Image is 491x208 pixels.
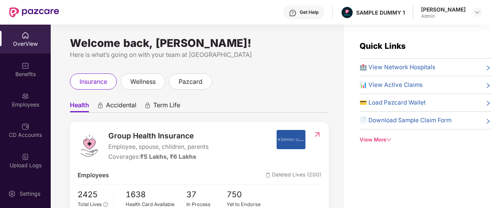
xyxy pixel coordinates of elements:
[70,50,329,60] div: Here is what’s going on with your team at [GEOGRAPHIC_DATA]
[106,101,136,112] span: Accidental
[22,32,29,39] img: svg+xml;base64,PHN2ZyBpZD0iSG9tZSIgeG1sbnM9Imh0dHA6Ly93d3cudzMub3JnLzIwMDAvc3ZnIiB3aWR0aD0iMjAiIG...
[108,142,209,151] span: Employee, spouse, children, parents
[153,101,180,112] span: Term Life
[265,173,270,178] img: deleteIcon
[140,153,196,160] span: ₹5 Lakhs, ₹6 Lakhs
[485,100,491,107] span: right
[227,188,267,201] span: 750
[360,98,426,107] span: 💳 Load Pazcard Wallet
[78,201,102,207] span: Total Lives
[421,13,466,19] div: Admin
[277,130,305,149] img: insurerIcon
[22,123,29,130] img: svg+xml;base64,PHN2ZyBpZD0iQ0RfQWNjb3VudHMiIGRhdGEtbmFtZT0iQ0QgQWNjb3VudHMiIHhtbG5zPSJodHRwOi8vd3...
[342,7,353,18] img: Pazcare_Alternative_logo-01-01.png
[70,101,89,112] span: Health
[9,7,59,17] img: New Pazcare Logo
[8,190,16,198] img: svg+xml;base64,PHN2ZyBpZD0iU2V0dGluZy0yMHgyMCIgeG1sbnM9Imh0dHA6Ly93d3cudzMub3JnLzIwMDAvc3ZnIiB3aW...
[78,188,108,201] span: 2425
[485,64,491,72] span: right
[360,80,423,90] span: 📊 View Active Claims
[108,152,209,161] div: Coverages:
[179,77,202,87] span: pazcard
[474,9,480,15] img: svg+xml;base64,PHN2ZyBpZD0iRHJvcGRvd24tMzJ4MzIiIHhtbG5zPSJodHRwOi8vd3d3LnczLm9yZy8yMDAwL3N2ZyIgd2...
[360,41,406,51] span: Quick Links
[360,116,451,125] span: 📄 Download Sample Claim Form
[126,188,186,201] span: 1638
[130,77,156,87] span: wellness
[265,171,321,180] span: Deleted Lives (200)
[186,188,227,201] span: 37
[356,9,405,16] div: SAMPLE DUMMY 1
[289,9,297,17] img: svg+xml;base64,PHN2ZyBpZD0iSGVscC0zMngzMiIgeG1sbnM9Imh0dHA6Ly93d3cudzMub3JnLzIwMDAvc3ZnIiB3aWR0aD...
[144,102,151,109] div: animation
[485,82,491,90] span: right
[300,9,318,15] div: Get Help
[22,62,29,70] img: svg+xml;base64,PHN2ZyBpZD0iQmVuZWZpdHMiIHhtbG5zPSJodHRwOi8vd3d3LnczLm9yZy8yMDAwL3N2ZyIgd2lkdGg9Ij...
[313,131,321,138] img: RedirectIcon
[360,63,435,72] span: 🏥 View Network Hospitals
[103,202,108,206] span: info-circle
[386,137,391,142] span: down
[421,6,466,13] div: [PERSON_NAME]
[78,134,101,157] img: logo
[70,40,329,46] div: Welcome back, [PERSON_NAME]!
[97,102,104,109] div: animation
[17,190,43,198] div: Settings
[360,136,491,144] div: View More
[108,130,209,141] span: Group Health Insurance
[78,171,109,180] span: Employees
[485,117,491,125] span: right
[80,77,107,87] span: insurance
[22,92,29,100] img: svg+xml;base64,PHN2ZyBpZD0iRW1wbG95ZWVzIiB4bWxucz0iaHR0cDovL3d3dy53My5vcmcvMjAwMC9zdmciIHdpZHRoPS...
[22,153,29,161] img: svg+xml;base64,PHN2ZyBpZD0iVXBsb2FkX0xvZ3MiIGRhdGEtbmFtZT0iVXBsb2FkIExvZ3MiIHhtbG5zPSJodHRwOi8vd3...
